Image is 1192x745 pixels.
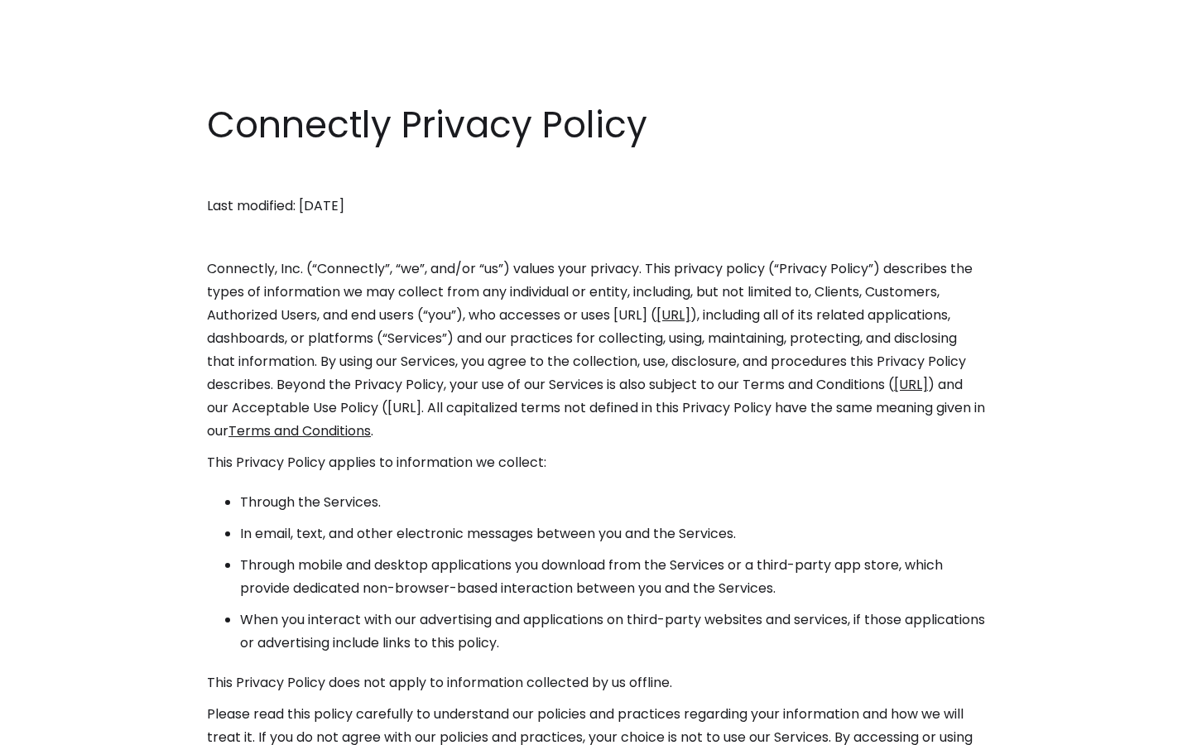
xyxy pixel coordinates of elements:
[207,163,985,186] p: ‍
[207,671,985,695] p: This Privacy Policy does not apply to information collected by us offline.
[240,522,985,546] li: In email, text, and other electronic messages between you and the Services.
[207,226,985,249] p: ‍
[207,99,985,151] h1: Connectly Privacy Policy
[894,375,928,394] a: [URL]
[656,305,690,324] a: [URL]
[207,451,985,474] p: This Privacy Policy applies to information we collect:
[240,608,985,655] li: When you interact with our advertising and applications on third-party websites and services, if ...
[207,195,985,218] p: Last modified: [DATE]
[207,257,985,443] p: Connectly, Inc. (“Connectly”, “we”, and/or “us”) values your privacy. This privacy policy (“Priva...
[240,554,985,600] li: Through mobile and desktop applications you download from the Services or a third-party app store...
[228,421,371,440] a: Terms and Conditions
[17,714,99,739] aside: Language selected: English
[33,716,99,739] ul: Language list
[240,491,985,514] li: Through the Services.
